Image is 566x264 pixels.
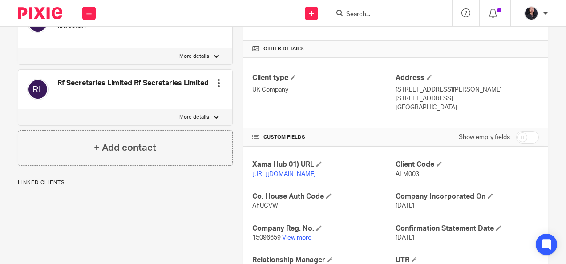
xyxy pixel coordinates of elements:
h4: + Add contact [94,141,156,155]
h4: Confirmation Statement Date [396,224,539,233]
span: ALM003 [396,171,419,177]
a: View more [282,235,311,241]
h4: Xama Hub 01) URL [252,160,396,169]
h4: Company Incorporated On [396,192,539,201]
label: Show empty fields [459,133,510,142]
span: [DATE] [396,203,414,209]
h4: CUSTOM FIELDS [252,134,396,141]
p: [STREET_ADDRESS] [396,94,539,103]
a: [URL][DOMAIN_NAME] [252,171,316,177]
h4: Client Code [396,160,539,169]
h4: Address [396,73,539,83]
p: Linked clients [18,179,233,186]
h4: Company Reg. No. [252,224,396,233]
input: Search [345,11,425,19]
span: AFUCVW [252,203,278,209]
p: More details [179,53,209,60]
p: More details [179,114,209,121]
img: svg%3E [27,79,49,100]
img: MicrosoftTeams-image.jfif [524,6,538,20]
h4: Rf Secretaries Limited Rf Secretaries Limited [57,79,209,88]
span: Other details [263,45,304,52]
p: UK Company [252,85,396,94]
span: [DATE] [396,235,414,241]
h4: Co. House Auth Code [252,192,396,201]
img: Pixie [18,7,62,19]
span: 15096659 [252,235,281,241]
h4: Client type [252,73,396,83]
p: [GEOGRAPHIC_DATA] [396,103,539,112]
p: [STREET_ADDRESS][PERSON_NAME] [396,85,539,94]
